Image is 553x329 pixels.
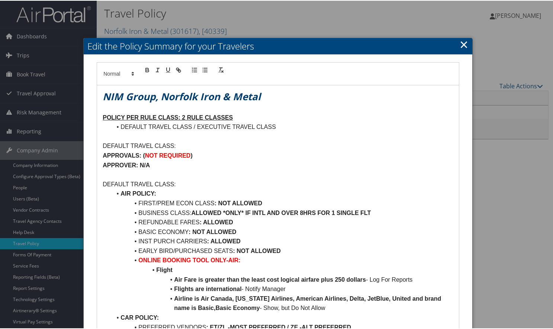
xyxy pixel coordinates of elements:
[460,36,468,51] a: Close
[143,152,145,158] strong: (
[233,247,281,253] strong: : NOT ALLOWED
[112,246,453,255] li: EARLY BIRD/PURCHASED SEATS
[207,237,241,244] strong: : ALLOWED
[242,285,286,291] span: - Notify Manager
[103,152,141,158] strong: APPROVALS:
[120,314,159,320] strong: CAR POLICY:
[112,121,453,131] li: DEFAULT TRAVEL CLASS / EXECUTIVE TRAVEL CLASS
[215,199,216,206] strong: :
[103,161,150,168] strong: APPROVER: N/A
[200,218,233,225] strong: : ALLOWED
[218,199,263,206] strong: NOT ALLOWED
[112,236,453,246] li: INST PURCH CARRIERS
[112,274,453,284] li: - Log For Reports
[120,190,156,196] strong: AIR POLICY:
[103,114,233,120] u: POLICY PER RULE CLASS: 2 RULE CLASSES
[192,209,371,215] strong: ALLOWED *ONLY* IF INTL AND OVER 8HRS FOR 1 SINGLE FLT
[190,152,192,158] strong: )
[112,208,453,217] li: BUSINESS CLASS:
[174,295,443,311] strong: Airline is Air Canada, [US_STATE] Airlines, American Airlines, Delta, JetBlue, United and brand n...
[174,285,241,291] strong: Flights are international
[103,140,453,150] p: DEFAULT TRAVEL CLASS:
[189,228,236,234] strong: : NOT ALLOWED
[156,266,173,272] strong: Flight
[84,37,472,54] h2: Edit the Policy Summary for your Travelers
[145,152,191,158] strong: NOT REQUIRED
[260,304,325,310] span: - Show, but Do Not Allow
[112,217,453,227] li: REFUNDABLE FARES
[112,227,453,236] li: BASIC ECONOMY
[138,256,240,263] strong: ONLINE BOOKING TOOL ONLY-AIR:
[103,179,453,189] p: DEFAULT TRAVEL CLASS:
[174,276,366,282] strong: Air Fare is greater than the least cost logical airfare plus 250 dollars
[103,89,261,102] em: NIM Group, Norfolk Iron & Metal
[112,198,453,208] li: FIRST/PREM ECON CLASS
